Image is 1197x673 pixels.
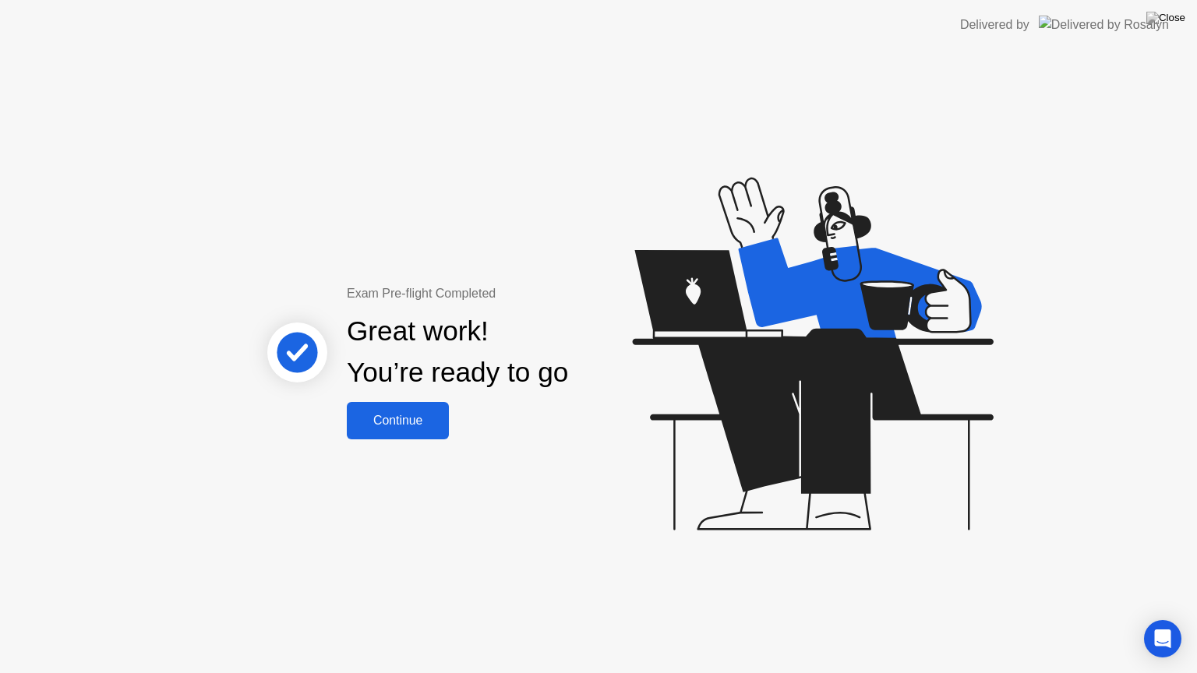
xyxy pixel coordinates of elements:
[1144,620,1181,657] div: Open Intercom Messenger
[1146,12,1185,24] img: Close
[1039,16,1169,33] img: Delivered by Rosalyn
[347,284,669,303] div: Exam Pre-flight Completed
[347,402,449,439] button: Continue
[960,16,1029,34] div: Delivered by
[351,414,444,428] div: Continue
[347,311,568,393] div: Great work! You’re ready to go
